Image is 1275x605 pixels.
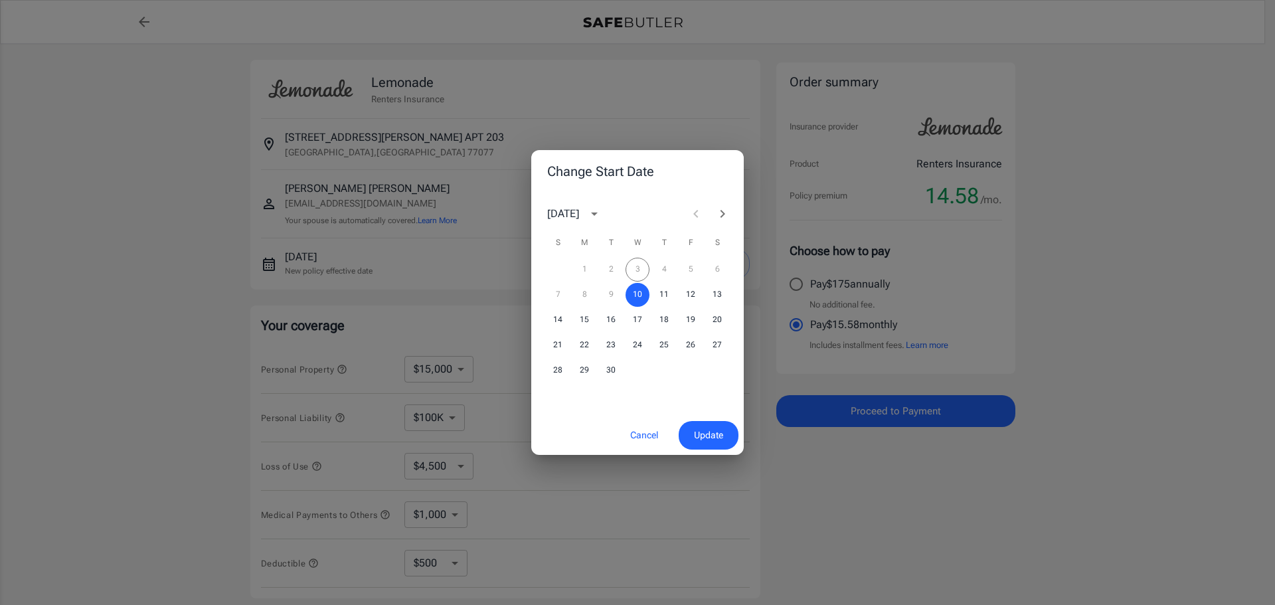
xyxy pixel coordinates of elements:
span: Wednesday [626,230,649,256]
div: [DATE] [547,206,579,222]
button: 20 [705,308,729,332]
button: 14 [546,308,570,332]
button: 29 [572,359,596,383]
button: 12 [679,283,703,307]
button: calendar view is open, switch to year view [583,203,606,225]
button: Cancel [615,421,673,450]
button: 27 [705,333,729,357]
button: 11 [652,283,676,307]
span: Friday [679,230,703,256]
span: Tuesday [599,230,623,256]
span: Sunday [546,230,570,256]
h2: Change Start Date [531,150,744,193]
button: 24 [626,333,649,357]
button: 23 [599,333,623,357]
button: 15 [572,308,596,332]
button: Update [679,421,738,450]
button: 13 [705,283,729,307]
button: 28 [546,359,570,383]
button: 21 [546,333,570,357]
span: Saturday [705,230,729,256]
button: 17 [626,308,649,332]
span: Thursday [652,230,676,256]
button: 16 [599,308,623,332]
span: Update [694,427,723,444]
button: 22 [572,333,596,357]
span: Monday [572,230,596,256]
button: 19 [679,308,703,332]
button: 26 [679,333,703,357]
button: 25 [652,333,676,357]
button: 10 [626,283,649,307]
button: 18 [652,308,676,332]
button: Next month [709,201,736,227]
button: 30 [599,359,623,383]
